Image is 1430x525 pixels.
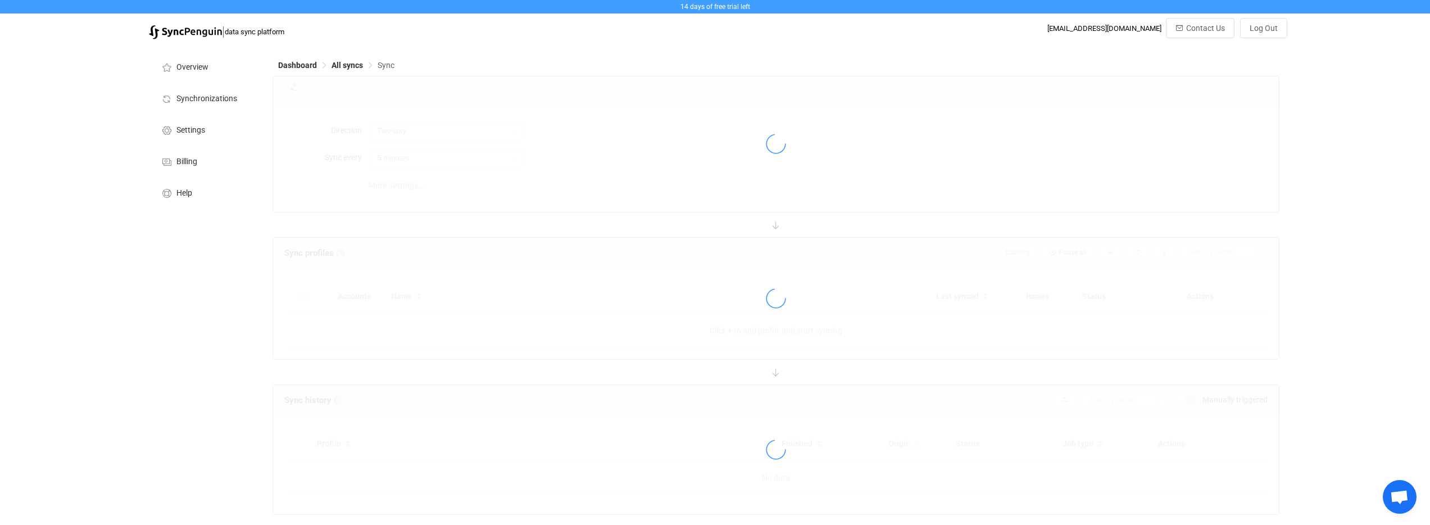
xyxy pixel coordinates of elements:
[680,3,750,11] span: 14 days of free trial left
[378,61,394,70] span: Sync
[278,61,394,69] div: Breadcrumb
[149,51,261,82] a: Overview
[222,24,225,39] span: |
[1186,24,1225,33] span: Contact Us
[176,189,192,198] span: Help
[278,61,317,70] span: Dashboard
[332,61,363,70] span: All syncs
[176,126,205,135] span: Settings
[149,145,261,176] a: Billing
[176,94,237,103] span: Synchronizations
[149,24,284,39] a: |data sync platform
[176,157,197,166] span: Billing
[149,25,222,39] img: syncpenguin.svg
[149,114,261,145] a: Settings
[1166,18,1234,38] button: Contact Us
[225,28,284,36] span: data sync platform
[1383,480,1417,514] div: Open chat
[1047,24,1161,33] div: [EMAIL_ADDRESS][DOMAIN_NAME]
[149,176,261,208] a: Help
[176,63,208,72] span: Overview
[149,82,261,114] a: Synchronizations
[1240,18,1287,38] button: Log Out
[1250,24,1278,33] span: Log Out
